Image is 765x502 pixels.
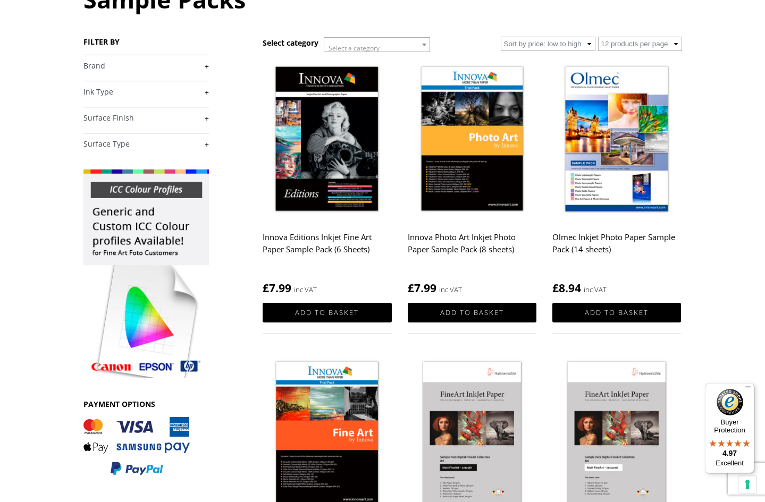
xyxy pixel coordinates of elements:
[83,417,190,476] img: PAYMENT OPTIONS
[408,280,436,295] bdi: 7.99
[738,475,756,494] button: Your consent preferences for tracking technologies
[263,227,391,270] h2: Innova Editions Inkjet Fine Art Paper Sample Pack (6 Sheets)
[552,59,681,296] a: Olmec Inkjet Photo Paper Sample Pack (14 sheets) £8.94 inc VAT
[501,37,595,51] select: Shop order
[552,280,559,295] span: £
[408,59,536,220] img: Innova Photo Art Inkjet Photo Paper Sample Pack (8 sheets)
[552,59,681,220] img: Olmec Inkjet Photo Paper Sample Pack (14 sheets)
[552,227,681,270] h2: Olmec Inkjet Photo Paper Sample Pack (14 sheets)
[83,87,209,97] a: +
[83,81,209,102] h4: Ink Type
[83,169,209,378] img: promo
[439,284,462,296] strong: inc VAT
[722,449,737,457] span: 4.97
[83,61,209,71] a: +
[263,303,391,322] a: Add to basket: “Innova Editions Inkjet Fine Art Paper Sample Pack (6 Sheets)”
[584,284,607,296] strong: inc VAT
[83,133,209,154] h4: Surface Type
[705,383,754,473] button: Trusted Shops TrustmarkBuyer Protection4.97Excellent
[294,284,317,296] strong: inc VAT
[83,139,209,149] a: +
[83,399,209,409] h3: PAYMENT OPTIONS
[329,44,380,53] span: Select a category
[83,107,209,128] h4: Surface Finish
[263,59,391,296] a: Innova Editions Inkjet Fine Art Paper Sample Pack (6 Sheets) £7.99 inc VAT
[408,280,414,295] span: £
[263,280,291,295] bdi: 7.99
[263,38,318,48] h3: Select category
[717,389,743,415] img: Trusted Shops Trustmark
[408,303,536,322] a: Add to basket: “Innova Photo Art Inkjet Photo Paper Sample Pack (8 sheets)”
[263,280,269,295] span: £
[552,280,581,295] bdi: 8.94
[263,59,391,220] img: Innova Editions Inkjet Fine Art Paper Sample Pack (6 Sheets)
[83,113,209,123] a: +
[83,55,209,76] h4: Brand
[742,383,754,396] button: Menu
[705,418,754,434] p: Buyer Protection
[408,59,536,296] a: Innova Photo Art Inkjet Photo Paper Sample Pack (8 sheets) £7.99 inc VAT
[408,227,536,270] h2: Innova Photo Art Inkjet Photo Paper Sample Pack (8 sheets)
[552,303,681,322] a: Add to basket: “Olmec Inkjet Photo Paper Sample Pack (14 sheets)”
[705,459,754,467] p: Excellent
[83,37,209,47] h3: FILTER BY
